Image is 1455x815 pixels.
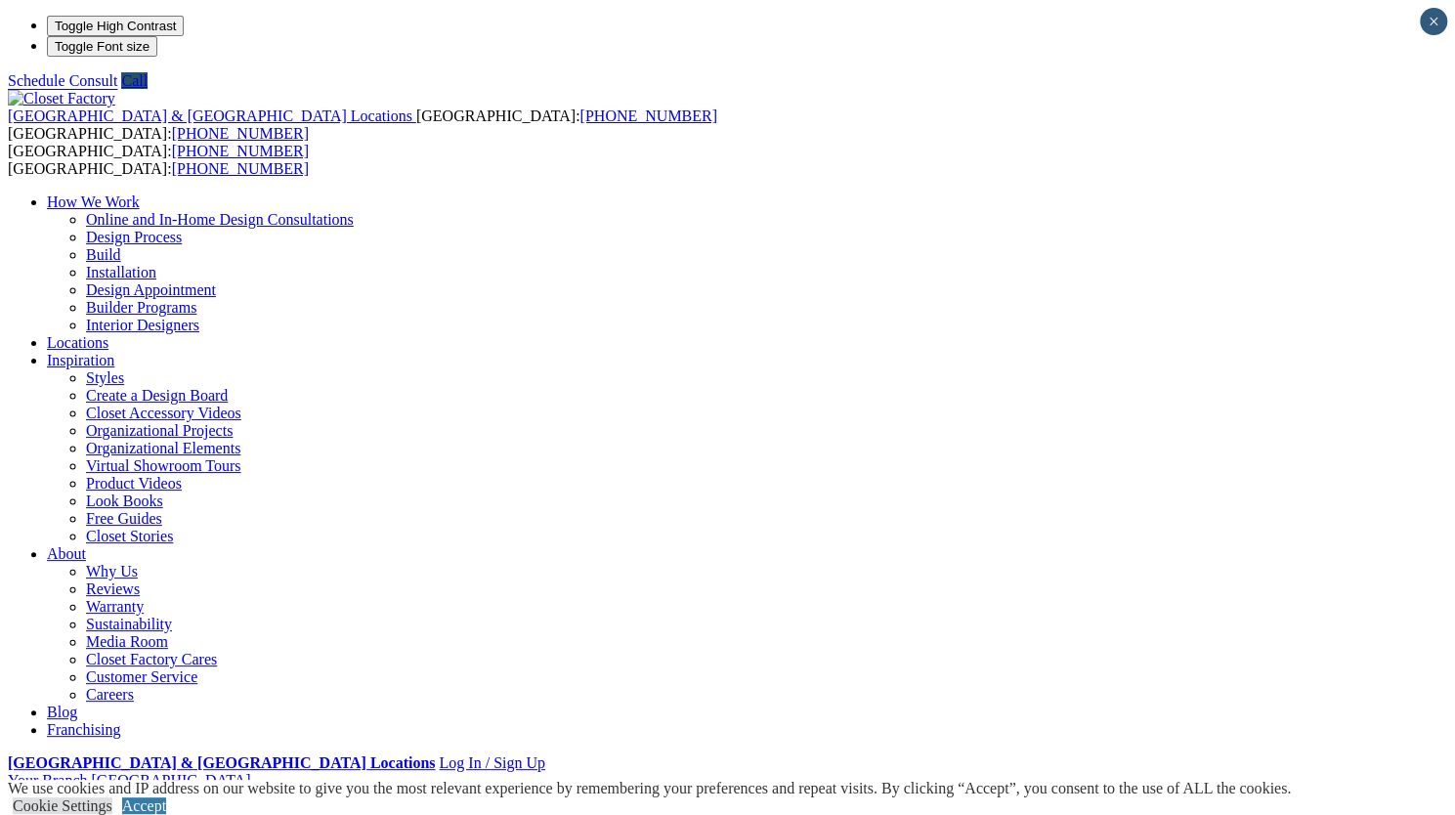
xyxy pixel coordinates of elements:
a: Log In / Sign Up [439,754,544,771]
a: Reviews [86,580,140,597]
a: Why Us [86,563,138,579]
a: Closet Factory Cares [86,651,217,667]
button: Close [1420,8,1447,35]
a: Sustainability [86,616,172,632]
a: Organizational Projects [86,422,233,439]
a: Customer Service [86,668,197,685]
span: Toggle Font size [55,39,150,54]
a: Look Books [86,493,163,509]
a: Design Process [86,229,182,245]
a: Franchising [47,721,121,738]
a: Build [86,246,121,263]
span: [GEOGRAPHIC_DATA] & [GEOGRAPHIC_DATA] Locations [8,107,412,124]
a: [PHONE_NUMBER] [172,143,309,159]
img: Closet Factory [8,90,115,107]
a: Locations [47,334,108,351]
a: Online and In-Home Design Consultations [86,211,354,228]
a: Free Guides [86,510,162,527]
a: Warranty [86,598,144,615]
a: Inspiration [47,352,114,368]
a: Interior Designers [86,317,199,333]
a: [GEOGRAPHIC_DATA] & [GEOGRAPHIC_DATA] Locations [8,754,435,771]
a: Styles [86,369,124,386]
a: Cookie Settings [13,797,112,814]
a: [GEOGRAPHIC_DATA] & [GEOGRAPHIC_DATA] Locations [8,107,416,124]
a: How We Work [47,193,140,210]
div: We use cookies and IP address on our website to give you the most relevant experience by remember... [8,780,1291,797]
span: Toggle High Contrast [55,19,176,33]
a: [PHONE_NUMBER] [579,107,716,124]
a: Organizational Elements [86,440,240,456]
button: Toggle Font size [47,36,157,57]
a: Design Appointment [86,281,216,298]
span: [GEOGRAPHIC_DATA] [91,772,250,789]
a: Installation [86,264,156,280]
a: Closet Accessory Videos [86,405,241,421]
a: Your Branch [GEOGRAPHIC_DATA] [8,772,251,789]
a: Careers [86,686,134,703]
a: Product Videos [86,475,182,492]
span: Your Branch [8,772,87,789]
a: Closet Stories [86,528,173,544]
a: About [47,545,86,562]
a: Create a Design Board [86,387,228,404]
span: [GEOGRAPHIC_DATA]: [GEOGRAPHIC_DATA]: [8,143,309,177]
a: Virtual Showroom Tours [86,457,241,474]
a: [PHONE_NUMBER] [172,125,309,142]
a: Builder Programs [86,299,196,316]
a: Media Room [86,633,168,650]
a: Accept [122,797,166,814]
a: Blog [47,704,77,720]
button: Toggle High Contrast [47,16,184,36]
a: Schedule Consult [8,72,117,89]
span: [GEOGRAPHIC_DATA]: [GEOGRAPHIC_DATA]: [8,107,717,142]
a: Call [121,72,148,89]
a: [PHONE_NUMBER] [172,160,309,177]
